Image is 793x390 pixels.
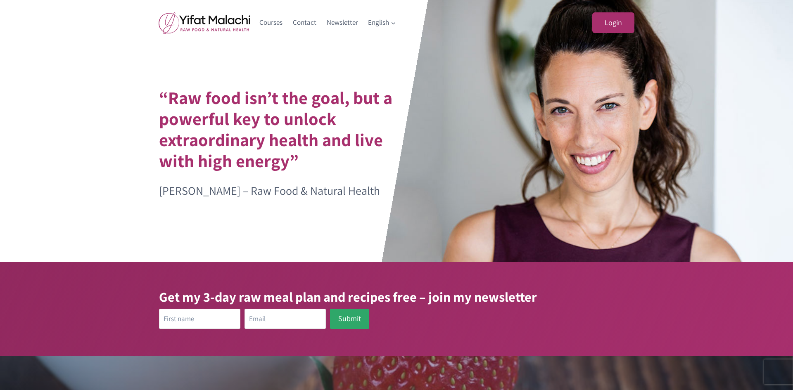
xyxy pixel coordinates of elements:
[592,12,634,33] a: Login
[254,13,401,33] nav: Primary
[368,17,396,28] span: English
[159,12,250,34] img: yifat_logo41_en.png
[288,13,322,33] a: Contact
[159,309,240,329] input: First name
[245,309,326,329] input: Email
[159,87,414,171] h1: “Raw food isn’t the goal, but a powerful key to unlock extraordinary health and live with high en...
[330,309,369,329] button: Submit
[159,287,634,307] h3: Get my 3-day raw meal plan and recipes free – join my newsletter
[159,182,414,200] p: [PERSON_NAME] – Raw Food & Natural Health
[254,13,288,33] a: Courses
[321,13,363,33] a: Newsletter
[363,13,401,33] a: English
